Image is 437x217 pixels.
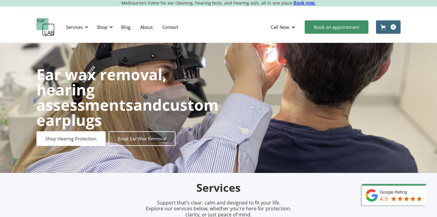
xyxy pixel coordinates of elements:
h2: Services [76,181,361,195]
a: Shop Hearing Protection [36,131,106,146]
a: Open cart [376,20,401,34]
a: Contact [158,18,183,36]
div: Call Now [271,24,289,30]
div: Call Now [266,18,302,36]
a: Blog [116,18,135,36]
strong: custom earplugs [36,95,218,130]
div: Services [66,24,83,30]
a: home [36,18,55,36]
strong: Ear wax removal, hearing assessments [36,64,167,115]
div: Services [62,18,90,36]
div: Shop [97,24,107,30]
a: Book an appointment [305,20,368,34]
div: 0 [391,24,396,30]
a: Book Ear Wax Removal [109,131,175,146]
a: About [135,18,158,36]
div: Shop [93,18,115,36]
h1: and [36,67,218,128]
